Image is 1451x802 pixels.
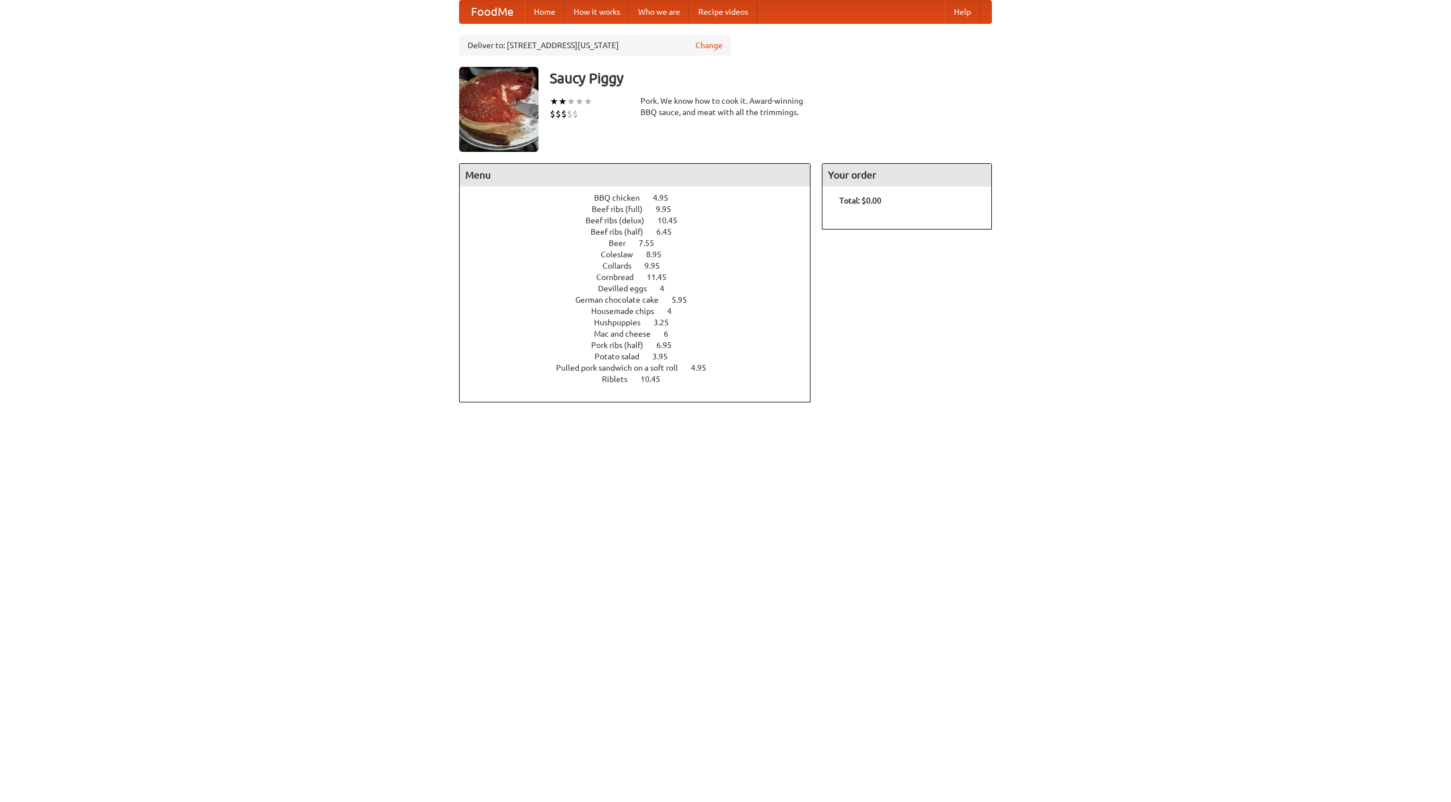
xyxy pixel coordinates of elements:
span: German chocolate cake [575,295,670,304]
a: Home [525,1,565,23]
a: Riblets 10.45 [602,375,681,384]
a: Cornbread 11.45 [596,273,688,282]
li: ★ [584,95,592,108]
a: Mac and cheese 6 [594,329,689,338]
span: 8.95 [646,250,673,259]
span: Cornbread [596,273,645,282]
span: Housemade chips [591,307,665,316]
span: Beef ribs (half) [591,227,655,236]
span: 3.25 [654,318,680,327]
span: 6.45 [656,227,683,236]
a: Beef ribs (delux) 10.45 [586,216,698,225]
span: Beer [609,239,637,248]
a: Coleslaw 8.95 [601,250,682,259]
li: ★ [558,95,567,108]
span: 9.95 [656,205,682,214]
span: 7.55 [639,239,665,248]
h4: Your order [822,164,991,186]
span: Riblets [602,375,639,384]
a: Pork ribs (half) 6.95 [591,341,693,350]
img: angular.jpg [459,67,538,152]
a: Change [695,40,723,51]
a: Pulled pork sandwich on a soft roll 4.95 [556,363,727,372]
span: Beef ribs (full) [592,205,654,214]
a: Help [945,1,980,23]
div: Deliver to: [STREET_ADDRESS][US_STATE] [459,35,731,56]
a: Beef ribs (full) 9.95 [592,205,692,214]
span: Coleslaw [601,250,644,259]
span: 10.45 [640,375,672,384]
li: $ [567,108,572,120]
li: $ [572,108,578,120]
span: 6 [664,329,680,338]
span: 11.45 [647,273,678,282]
h3: Saucy Piggy [550,67,992,90]
li: ★ [567,95,575,108]
a: Collards 9.95 [603,261,681,270]
span: BBQ chicken [594,193,651,202]
a: Potato salad 3.95 [595,352,689,361]
span: 4 [667,307,683,316]
span: Pulled pork sandwich on a soft roll [556,363,689,372]
a: German chocolate cake 5.95 [575,295,708,304]
span: 3.95 [652,352,679,361]
span: 4.95 [653,193,680,202]
span: Potato salad [595,352,651,361]
span: Hushpuppies [594,318,652,327]
b: Total: $0.00 [839,196,881,205]
span: Pork ribs (half) [591,341,655,350]
li: $ [550,108,555,120]
a: Hushpuppies 3.25 [594,318,690,327]
span: 9.95 [644,261,671,270]
li: ★ [550,95,558,108]
a: Devilled eggs 4 [598,284,685,293]
div: Pork. We know how to cook it. Award-winning BBQ sauce, and meat with all the trimmings. [640,95,811,118]
span: 6.95 [656,341,683,350]
a: Recipe videos [689,1,757,23]
li: $ [561,108,567,120]
a: Housemade chips 4 [591,307,693,316]
li: ★ [575,95,584,108]
li: $ [555,108,561,120]
span: Devilled eggs [598,284,658,293]
span: 4.95 [691,363,718,372]
h4: Menu [460,164,810,186]
a: Beef ribs (half) 6.45 [591,227,693,236]
span: 10.45 [657,216,689,225]
span: Collards [603,261,643,270]
span: 5.95 [672,295,698,304]
span: Mac and cheese [594,329,662,338]
span: Beef ribs (delux) [586,216,656,225]
a: FoodMe [460,1,525,23]
a: BBQ chicken 4.95 [594,193,689,202]
span: 4 [660,284,676,293]
a: Who we are [629,1,689,23]
a: How it works [565,1,629,23]
a: Beer 7.55 [609,239,675,248]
